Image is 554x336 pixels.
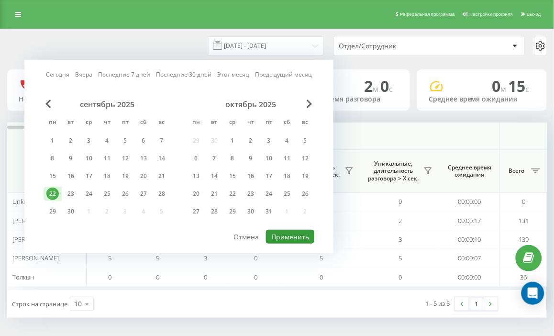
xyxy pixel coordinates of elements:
[12,197,39,206] span: Unknown
[62,169,80,183] div: вт 16 сент. 2025 г.
[65,134,77,147] div: 2
[380,76,393,96] span: 0
[137,188,150,200] div: 27
[255,254,258,262] span: 0
[440,268,500,286] td: 00:00:00
[83,134,95,147] div: 3
[399,216,402,225] span: 2
[101,152,113,165] div: 11
[242,134,260,148] div: чт 2 окт. 2025 г.
[46,205,59,218] div: 29
[521,282,544,305] div: Open Intercom Messenger
[98,70,150,79] a: Последние 7 дней
[320,273,323,281] span: 0
[426,299,450,308] div: 1 - 5 из 5
[266,230,314,244] button: Применить
[521,273,527,281] span: 36
[156,70,211,79] a: Последние 30 дней
[80,187,98,201] div: ср 24 сент. 2025 г.
[190,170,202,182] div: 13
[187,204,205,219] div: пн 27 окт. 2025 г.
[364,76,380,96] span: 2
[263,205,275,218] div: 31
[440,211,500,230] td: 00:00:17
[116,169,134,183] div: пт 19 сент. 2025 г.
[62,134,80,148] div: вт 2 сент. 2025 г.
[187,151,205,166] div: пн 6 окт. 2025 г.
[208,188,221,200] div: 21
[505,167,529,175] span: Всего
[339,42,454,50] div: Отдел/Сотрудник
[156,254,160,262] span: 5
[44,151,62,166] div: пн 8 сент. 2025 г.
[82,116,96,130] abbr: среда
[292,95,399,103] div: Среднее время разговора
[296,187,314,201] div: вс 26 окт. 2025 г.
[205,151,223,166] div: вт 7 окт. 2025 г.
[226,205,239,218] div: 29
[226,188,239,200] div: 22
[501,84,509,94] span: м
[190,188,202,200] div: 20
[46,134,59,147] div: 1
[298,116,312,130] abbr: воскресенье
[299,170,311,182] div: 19
[469,297,484,311] a: 1
[296,134,314,148] div: вс 5 окт. 2025 г.
[223,204,242,219] div: ср 29 окт. 2025 г.
[242,151,260,166] div: чт 9 окт. 2025 г.
[429,95,535,103] div: Среднее время ожидания
[440,192,500,211] td: 00:00:00
[134,134,153,148] div: сб 6 сент. 2025 г.
[244,116,258,130] abbr: четверг
[119,188,132,200] div: 26
[44,134,62,148] div: пн 1 сент. 2025 г.
[19,95,125,103] div: Непринятые входящие звонки
[263,152,275,165] div: 10
[12,273,34,281] span: Толкын
[217,70,249,79] a: Этот месяц
[223,187,242,201] div: ср 22 окт. 2025 г.
[399,254,402,262] span: 5
[116,151,134,166] div: пт 12 сент. 2025 г.
[207,116,222,130] abbr: вторник
[255,70,312,79] a: Предыдущий месяц
[208,205,221,218] div: 28
[80,151,98,166] div: ср 10 сент. 2025 г.
[205,204,223,219] div: вт 28 окт. 2025 г.
[260,169,278,183] div: пт 17 окт. 2025 г.
[278,187,296,201] div: сб 25 окт. 2025 г.
[109,254,112,262] span: 5
[134,187,153,201] div: сб 27 сент. 2025 г.
[80,169,98,183] div: ср 17 сент. 2025 г.
[299,134,311,147] div: 5
[101,134,113,147] div: 4
[98,169,116,183] div: чт 18 сент. 2025 г.
[399,197,402,206] span: 0
[242,187,260,201] div: чт 23 окт. 2025 г.
[12,254,59,262] span: [PERSON_NAME]
[260,187,278,201] div: пт 24 окт. 2025 г.
[65,152,77,165] div: 9
[45,100,51,108] span: Previous Month
[526,84,530,94] span: c
[137,152,150,165] div: 13
[65,205,77,218] div: 30
[229,230,265,244] button: Отмена
[80,134,98,148] div: ср 3 сент. 2025 г.
[187,100,314,109] div: октябрь 2025
[137,170,150,182] div: 20
[440,230,500,249] td: 00:00:10
[223,169,242,183] div: ср 15 окт. 2025 г.
[45,116,60,130] abbr: понедельник
[205,169,223,183] div: вт 14 окт. 2025 г.
[519,216,529,225] span: 131
[155,152,168,165] div: 14
[62,187,80,201] div: вт 23 сент. 2025 г.
[223,134,242,148] div: ср 1 окт. 2025 г.
[260,204,278,219] div: пт 31 окт. 2025 г.
[242,204,260,219] div: чт 30 окт. 2025 г.
[242,169,260,183] div: чт 16 окт. 2025 г.
[244,134,257,147] div: 2
[492,76,509,96] span: 0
